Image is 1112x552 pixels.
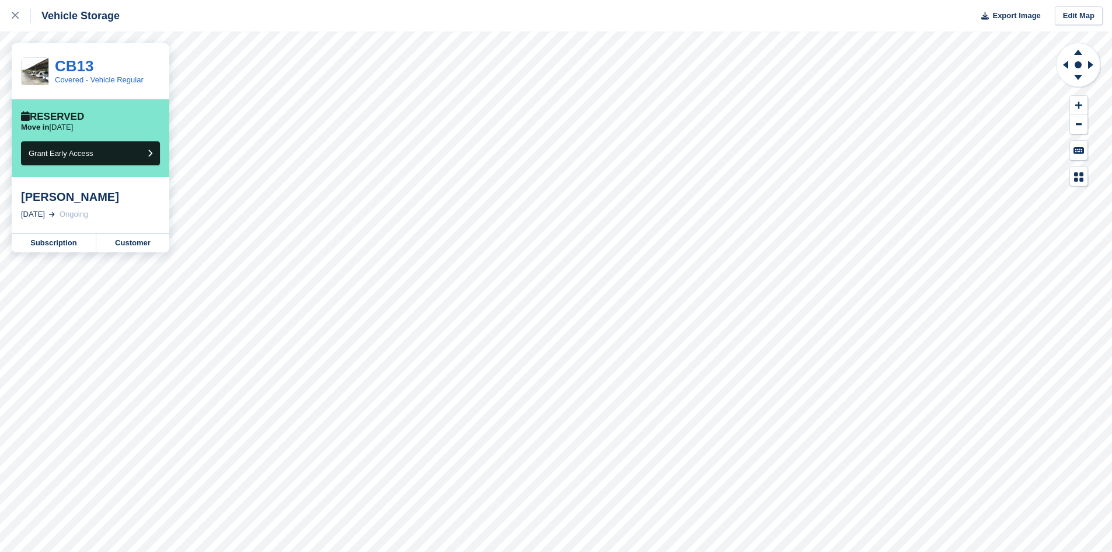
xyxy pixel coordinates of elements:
[974,6,1041,26] button: Export Image
[21,111,84,123] div: Reserved
[55,75,144,84] a: Covered - Vehicle Regular
[1070,167,1087,186] button: Map Legend
[1070,141,1087,160] button: Keyboard Shortcuts
[992,10,1040,22] span: Export Image
[21,141,160,165] button: Grant Early Access
[29,149,93,158] span: Grant Early Access
[1055,6,1103,26] a: Edit Map
[21,123,49,131] span: Move in
[49,212,55,217] img: arrow-right-light-icn-cde0832a797a2874e46488d9cf13f60e5c3a73dbe684e267c42b8395dfbc2abf.svg
[1070,96,1087,115] button: Zoom In
[22,58,48,85] img: E4081CF8065E6D51B1F355B433F9180E.jpeg
[21,190,160,204] div: [PERSON_NAME]
[60,209,88,220] div: Ongoing
[1070,115,1087,134] button: Zoom Out
[21,209,45,220] div: [DATE]
[21,123,73,132] p: [DATE]
[31,9,120,23] div: Vehicle Storage
[12,234,96,252] a: Subscription
[96,234,169,252] a: Customer
[55,57,93,75] a: CB13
